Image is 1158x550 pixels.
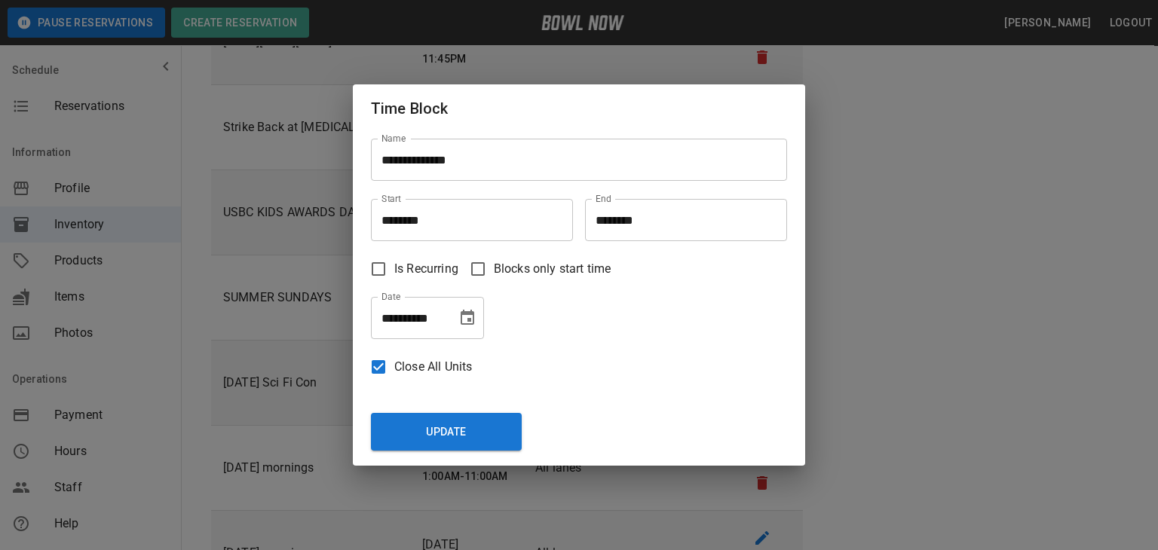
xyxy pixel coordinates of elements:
[381,192,401,205] label: Start
[371,413,522,451] button: Update
[452,303,482,333] button: Choose date, selected date is May 24, 2026
[585,199,777,241] input: Choose time, selected time is 11:45 PM
[371,199,562,241] input: Choose time, selected time is 12:15 AM
[394,260,458,278] span: Is Recurring
[494,260,611,278] span: Blocks only start time
[353,84,805,133] h2: Time Block
[394,358,472,376] span: Close All Units
[596,192,611,205] label: End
